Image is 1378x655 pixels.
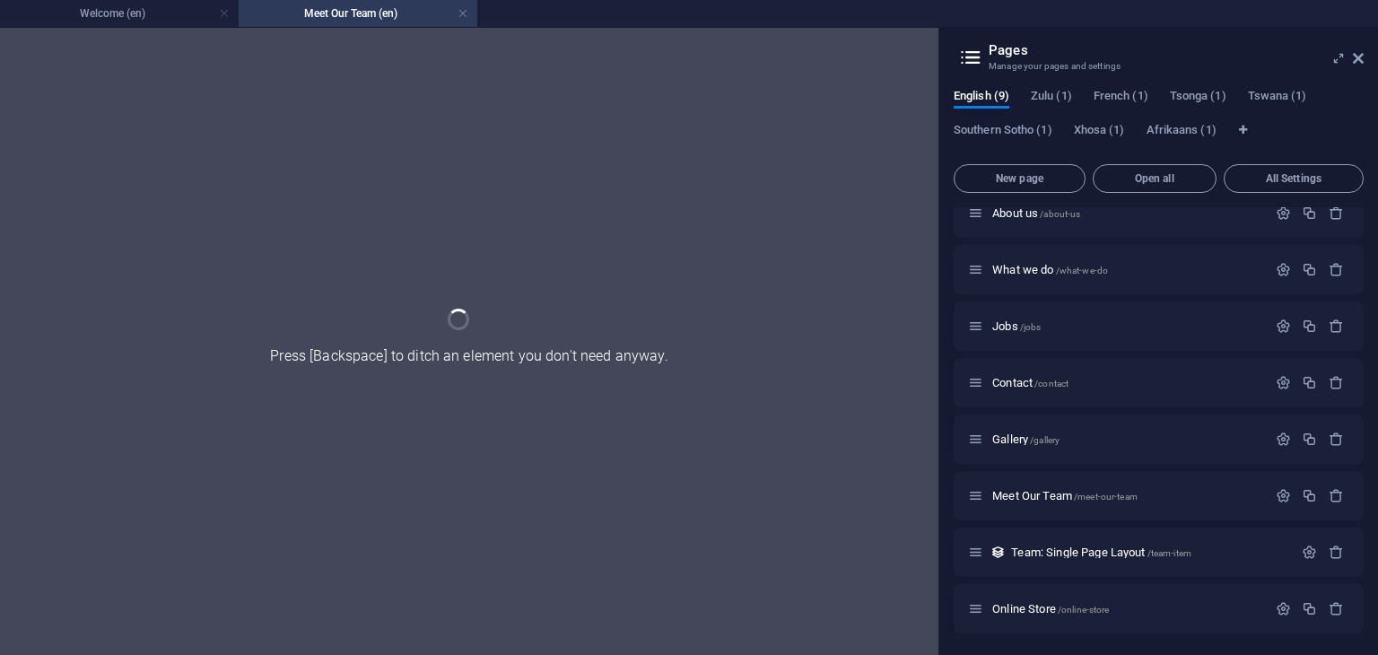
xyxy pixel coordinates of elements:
span: Zulu (1) [1031,85,1072,110]
button: All Settings [1224,164,1364,193]
span: Click to open page [992,376,1068,389]
button: New page [954,164,1086,193]
div: Remove [1329,205,1344,221]
div: Settings [1276,262,1291,277]
div: Settings [1302,545,1317,560]
div: Settings [1276,375,1291,390]
div: Duplicate [1302,262,1317,277]
span: Click to open page [992,602,1109,616]
div: Remove [1329,601,1344,616]
span: Tsonga (1) [1170,85,1226,110]
span: Afrikaans (1) [1147,119,1217,144]
div: Jobs/jobs [987,320,1267,332]
div: Duplicate [1302,375,1317,390]
span: Southern Sotho (1) [954,119,1052,144]
div: Settings [1276,601,1291,616]
div: Remove [1329,262,1344,277]
button: Open all [1093,164,1217,193]
span: English (9) [954,85,1009,110]
span: Click to open page [992,263,1108,276]
div: Settings [1276,319,1291,334]
div: Gallery/gallery [987,433,1267,445]
span: /gallery [1030,435,1060,445]
div: Duplicate [1302,319,1317,334]
span: Meet Our Team [992,489,1138,502]
div: Duplicate [1302,432,1317,447]
div: Remove [1329,545,1344,560]
div: Meet Our Team/meet-our-team [987,490,1267,502]
span: /what-we-do [1056,266,1109,275]
div: Remove [1329,432,1344,447]
div: Duplicate [1302,205,1317,221]
div: Duplicate [1302,488,1317,503]
h4: Meet Our Team (en) [239,4,477,23]
span: /about-us [1040,209,1080,219]
div: What we do/what-we-do [987,264,1267,275]
span: /jobs [1020,322,1042,332]
div: About us/about-us [987,207,1267,219]
div: Duplicate [1302,601,1317,616]
span: All Settings [1232,173,1356,184]
h3: Manage your pages and settings [989,58,1328,74]
span: Click to open page [992,319,1041,333]
span: Open all [1101,173,1208,184]
div: Settings [1276,432,1291,447]
div: Contact/contact [987,377,1267,389]
div: Settings [1276,205,1291,221]
span: Click to open page [992,432,1060,446]
h2: Pages [989,42,1364,58]
span: New page [962,173,1077,184]
div: Language Tabs [954,89,1364,157]
span: Tswana (1) [1248,85,1307,110]
span: /online-store [1058,605,1110,615]
span: /meet-our-team [1074,492,1138,502]
span: /contact [1034,379,1068,389]
div: Team: Single Page Layout/team-item [1006,546,1293,558]
span: French (1) [1094,85,1148,110]
span: Click to open page [992,206,1080,220]
div: Online Store/online-store [987,603,1267,615]
span: Xhosa (1) [1074,119,1125,144]
div: Remove [1329,488,1344,503]
div: Remove [1329,319,1344,334]
span: /team-item [1147,548,1191,558]
div: Settings [1276,488,1291,503]
div: This layout is used as a template for all items (e.g. a blog post) of this collection. The conten... [990,545,1006,560]
div: Remove [1329,375,1344,390]
span: Click to open page [1011,546,1191,559]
